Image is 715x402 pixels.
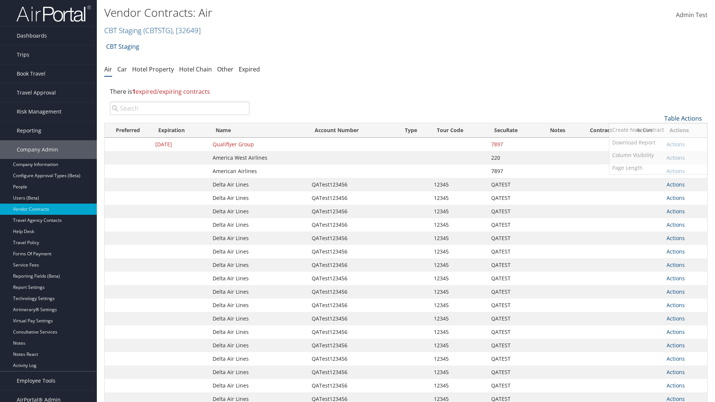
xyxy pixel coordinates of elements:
[16,5,91,22] img: airportal-logo.png
[17,102,61,121] span: Risk Management
[609,149,707,162] a: Column Visibility
[17,64,45,83] span: Book Travel
[609,136,707,149] a: Download Report
[17,140,58,159] span: Company Admin
[17,26,47,45] span: Dashboards
[17,45,29,64] span: Trips
[17,83,56,102] span: Travel Approval
[17,121,41,140] span: Reporting
[17,371,55,390] span: Employee Tools
[609,162,707,174] a: Page Length
[609,124,707,136] a: Create New Contract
